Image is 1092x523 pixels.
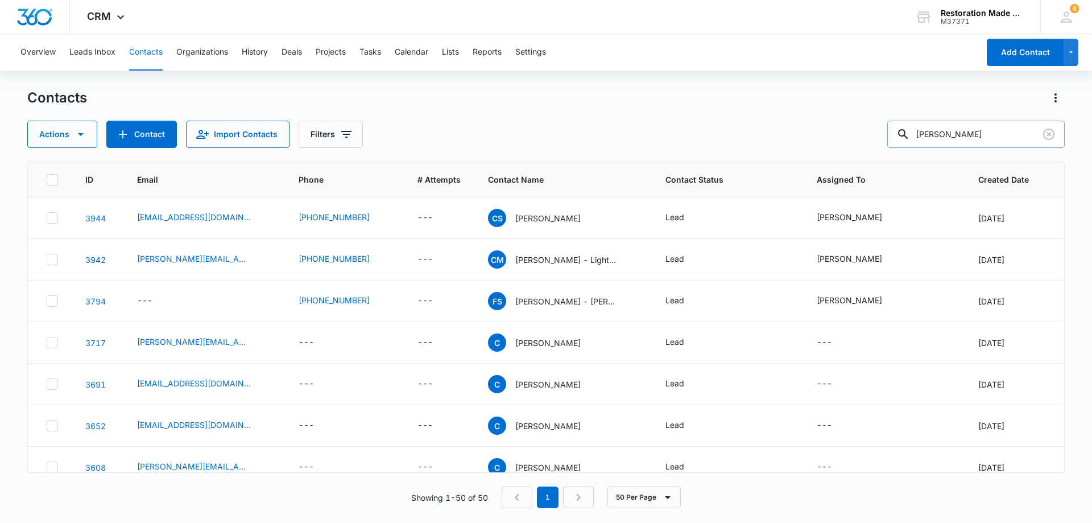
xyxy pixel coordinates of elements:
[85,213,106,223] a: Navigate to contact details page for Chris Summers
[488,458,506,476] span: C
[1070,4,1079,13] span: 6
[817,294,882,306] div: [PERSON_NAME]
[817,419,832,433] div: ---
[488,417,506,435] span: C
[488,375,601,393] div: Contact Name - Christie - Select to Edit Field
[137,377,251,389] a: [EMAIL_ADDRESS][DOMAIN_NAME]
[137,460,271,474] div: Email - chris.allen@belfor.com - Select to Edit Field
[87,10,111,22] span: CRM
[1040,125,1058,143] button: Clear
[941,9,1024,18] div: account name
[488,292,506,310] span: FS
[85,338,106,348] a: Navigate to contact details page for Chris
[85,174,93,186] span: ID
[978,378,1045,390] div: [DATE]
[941,18,1024,26] div: account id
[85,463,106,472] a: Navigate to contact details page for Chris
[417,377,453,391] div: # Attempts - - Select to Edit Field
[417,377,433,391] div: ---
[417,460,433,474] div: ---
[417,253,433,266] div: ---
[515,254,618,266] p: [PERSON_NAME] - Light Speed Restoration of [PERSON_NAME]
[299,253,370,265] a: [PHONE_NUMBER]
[282,34,302,71] button: Deals
[817,377,853,391] div: Assigned To - - Select to Edit Field
[665,294,705,308] div: Contact Status - Lead - Select to Edit Field
[665,336,684,348] div: Lead
[137,211,251,223] a: [EMAIL_ADDRESS][DOMAIN_NAME]
[887,121,1065,148] input: Search Contacts
[665,336,705,349] div: Contact Status - Lead - Select to Edit Field
[137,419,251,431] a: [EMAIL_ADDRESS][DOMAIN_NAME]
[665,419,705,433] div: Contact Status - Lead - Select to Edit Field
[299,336,334,349] div: Phone - - Select to Edit Field
[978,174,1029,186] span: Created Date
[817,377,832,391] div: ---
[488,417,601,435] div: Contact Name - Christie - Select to Edit Field
[129,34,163,71] button: Contacts
[665,460,705,474] div: Contact Status - Lead - Select to Edit Field
[665,377,684,389] div: Lead
[665,253,705,266] div: Contact Status - Lead - Select to Edit Field
[817,294,903,308] div: Assigned To - Gregg Sargent - Select to Edit Field
[299,377,334,391] div: Phone - - Select to Edit Field
[537,487,559,508] em: 1
[488,174,622,186] span: Contact Name
[417,211,433,225] div: ---
[27,121,97,148] button: Actions
[817,336,832,349] div: ---
[817,211,903,225] div: Assigned To - Nate Cisney - Select to Edit Field
[417,336,453,349] div: # Attempts - - Select to Edit Field
[299,294,390,308] div: Phone - (619) 724-8422 - Select to Edit Field
[817,460,853,474] div: Assigned To - - Select to Edit Field
[411,492,488,504] p: Showing 1-50 of 50
[665,460,684,472] div: Lead
[137,336,271,349] div: Email - chris@revitalifeinc.com - Select to Edit Field
[417,211,453,225] div: # Attempts - - Select to Edit Field
[488,292,638,310] div: Contact Name - Fadi Saad - Chris Gaines - Select to Edit Field
[395,34,428,71] button: Calendar
[515,462,581,473] p: [PERSON_NAME]
[665,419,684,431] div: Lead
[137,253,251,265] a: [PERSON_NAME][EMAIL_ADDRESS][PERSON_NAME][DOMAIN_NAME]
[665,294,684,306] div: Lead
[417,419,453,433] div: # Attempts - - Select to Edit Field
[137,294,152,308] div: ---
[488,333,601,352] div: Contact Name - Chris - Select to Edit Field
[137,211,271,225] div: Email - csummers@eidservpro.com - Select to Edit Field
[417,294,453,308] div: # Attempts - - Select to Edit Field
[137,377,271,391] div: Email - christie@cjbrestoration.com - Select to Edit Field
[817,419,853,433] div: Assigned To - - Select to Edit Field
[1070,4,1079,13] div: notifications count
[978,212,1045,224] div: [DATE]
[137,253,271,266] div: Email - chris.meinhardt@lightspeedrestoration.co - Select to Edit Field
[299,211,390,225] div: Phone - (208) 754-6164 - Select to Edit Field
[488,209,506,227] span: CS
[502,487,594,508] nav: Pagination
[987,39,1064,66] button: Add Contact
[488,250,638,269] div: Contact Name - Chris Meinhardt - Light Speed Restoration of Cary - Select to Edit Field
[106,121,177,148] button: Add Contact
[515,34,546,71] button: Settings
[85,421,106,431] a: Navigate to contact details page for Christie
[69,34,115,71] button: Leads Inbox
[473,34,502,71] button: Reports
[817,174,934,186] span: Assigned To
[442,34,459,71] button: Lists
[665,211,684,223] div: Lead
[299,294,370,306] a: [PHONE_NUMBER]
[299,419,314,433] div: ---
[417,253,453,266] div: # Attempts - - Select to Edit Field
[665,211,705,225] div: Contact Status - Lead - Select to Edit Field
[137,336,251,348] a: [PERSON_NAME][EMAIL_ADDRESS][DOMAIN_NAME]
[299,377,314,391] div: ---
[299,253,390,266] div: Phone - (919) 612-0193 - Select to Edit Field
[85,296,106,306] a: Navigate to contact details page for Fadi Saad - Chris Gaines
[817,336,853,349] div: Assigned To - - Select to Edit Field
[20,34,56,71] button: Overview
[817,211,882,223] div: [PERSON_NAME]
[186,121,289,148] button: Import Contacts
[978,295,1045,307] div: [DATE]
[488,375,506,393] span: C
[1046,89,1065,107] button: Actions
